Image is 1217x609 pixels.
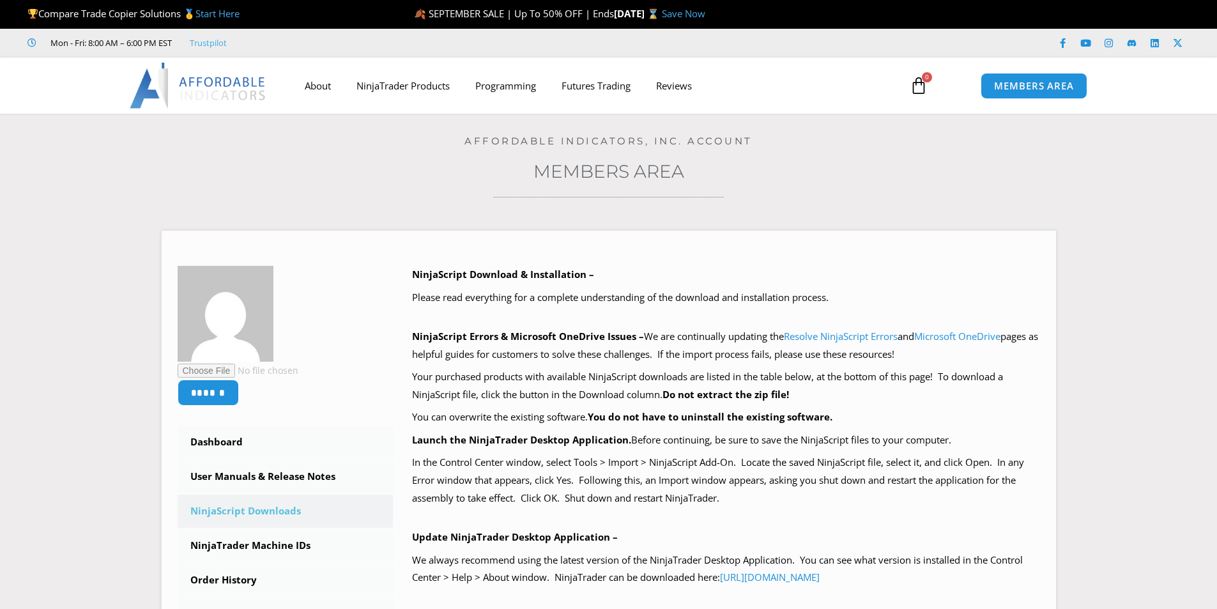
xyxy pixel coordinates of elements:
a: NinjaScript Downloads [178,495,394,528]
a: User Manuals & Release Notes [178,460,394,493]
a: Start Here [195,7,240,20]
span: Mon - Fri: 8:00 AM – 6:00 PM EST [47,35,172,50]
a: Members Area [533,160,684,182]
p: We are continually updating the and pages as helpful guides for customers to solve these challeng... [412,328,1040,364]
a: About [292,71,344,100]
a: Dashboard [178,426,394,459]
a: Order History [178,564,394,597]
span: 🍂 SEPTEMBER SALE | Up To 50% OFF | Ends [414,7,614,20]
a: Futures Trading [549,71,643,100]
b: NinjaScript Download & Installation – [412,268,594,281]
a: Programming [463,71,549,100]
p: In the Control Center window, select Tools > Import > NinjaScript Add-On. Locate the saved NinjaS... [412,454,1040,507]
img: 2fba90778921c987f7dd560082577d1d39c75dd6d7892c9a1af5cf93fcffc51f [178,266,273,362]
a: 0 [891,67,947,104]
span: MEMBERS AREA [994,81,1074,91]
img: 🏆 [28,9,38,19]
p: We always recommend using the latest version of the NinjaTrader Desktop Application. You can see ... [412,551,1040,587]
nav: Menu [292,71,895,100]
a: Microsoft OneDrive [914,330,1000,343]
span: 0 [922,72,932,82]
strong: [DATE] ⌛ [614,7,662,20]
a: MEMBERS AREA [981,73,1087,99]
a: Trustpilot [190,35,227,50]
img: LogoAI | Affordable Indicators – NinjaTrader [130,63,267,109]
span: Compare Trade Copier Solutions 🥇 [27,7,240,20]
p: You can overwrite the existing software. [412,408,1040,426]
b: NinjaScript Errors & Microsoft OneDrive Issues – [412,330,644,343]
b: You do not have to uninstall the existing software. [588,410,832,423]
a: Affordable Indicators, Inc. Account [464,135,753,147]
p: Your purchased products with available NinjaScript downloads are listed in the table below, at th... [412,368,1040,404]
a: NinjaTrader Machine IDs [178,529,394,562]
a: Resolve NinjaScript Errors [784,330,898,343]
a: Reviews [643,71,705,100]
b: Do not extract the zip file! [662,388,789,401]
p: Please read everything for a complete understanding of the download and installation process. [412,289,1040,307]
b: Launch the NinjaTrader Desktop Application. [412,433,631,446]
a: [URL][DOMAIN_NAME] [720,571,820,583]
a: NinjaTrader Products [344,71,463,100]
b: Update NinjaTrader Desktop Application – [412,530,618,543]
a: Save Now [662,7,705,20]
p: Before continuing, be sure to save the NinjaScript files to your computer. [412,431,1040,449]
